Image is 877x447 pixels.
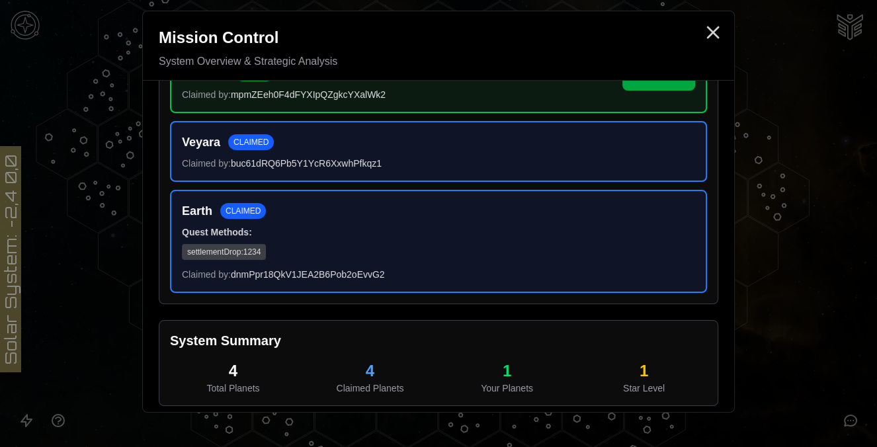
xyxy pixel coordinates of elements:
[182,133,220,151] h4: Veyara
[444,360,570,382] div: 1
[182,88,612,101] p: Claimed by:
[220,203,266,219] span: CLAIMED
[231,269,385,280] span: dnmPpr18QkV1JEA2B6Pob2oEvvG2
[307,360,433,382] div: 4
[581,360,707,382] div: 1
[231,158,382,169] span: buc61dRQ6Pb5Y1YcR6XxwhPfkqz1
[159,27,718,48] h2: Mission Control
[182,157,695,170] p: Claimed by:
[581,382,707,395] div: Star Level
[170,360,296,382] div: 4
[231,89,386,100] span: mpmZEeh0F4dFYXIpQZgkcYXalWk2
[702,22,724,43] button: Close
[170,382,296,395] div: Total Planets
[182,202,212,220] h4: Earth
[307,382,433,395] div: Claimed Planets
[170,331,707,350] h3: System Summary
[159,54,718,69] p: System Overview & Strategic Analysis
[182,244,266,260] span: settlementDrop : 1234
[182,268,695,281] p: Claimed by:
[444,382,570,395] div: Your Planets
[182,225,695,239] h5: Quest Methods:
[228,134,274,150] span: CLAIMED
